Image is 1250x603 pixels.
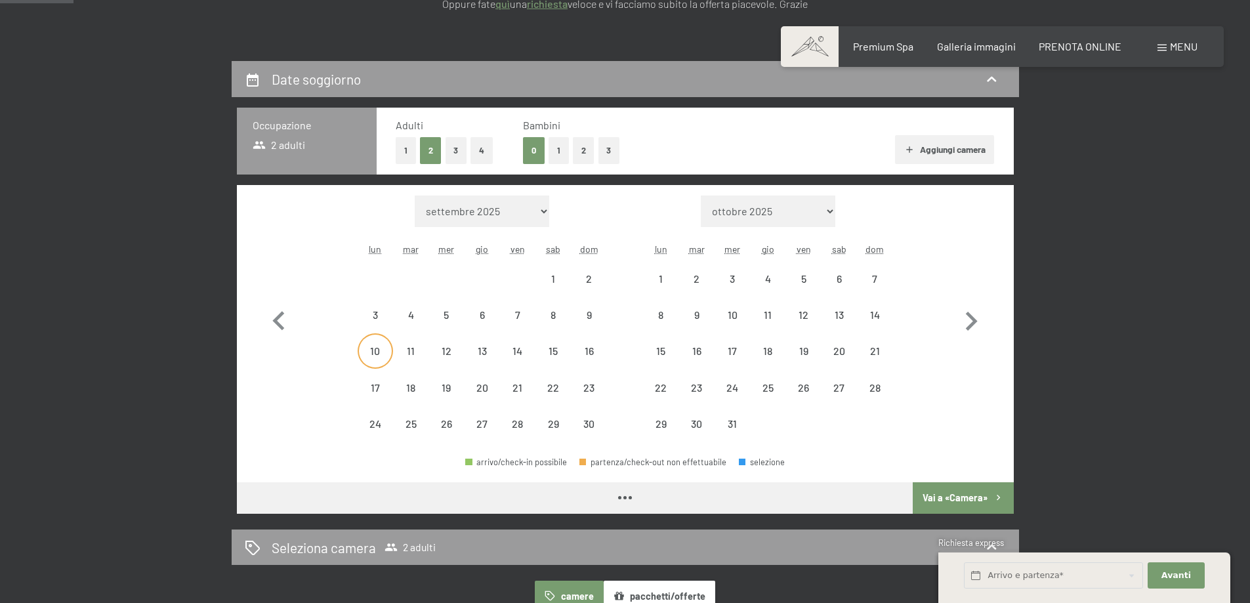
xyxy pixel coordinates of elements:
[500,297,535,333] div: Fri Nov 07 2025
[785,369,821,405] div: arrivo/check-in non effettuabile
[572,419,605,451] div: 30
[500,333,535,369] div: Fri Nov 14 2025
[358,369,393,405] div: Mon Nov 17 2025
[430,419,463,451] div: 26
[430,383,463,415] div: 19
[724,243,740,255] abbr: mercoledì
[272,538,376,557] h2: Seleziona camera
[715,406,750,442] div: Wed Dec 31 2025
[571,369,606,405] div: Sun Nov 23 2025
[572,383,605,415] div: 23
[465,297,500,333] div: arrivo/check-in non effettuabile
[715,406,750,442] div: arrivo/check-in non effettuabile
[1170,40,1198,52] span: Menu
[680,346,713,379] div: 16
[679,297,715,333] div: Tue Dec 09 2025
[787,310,820,343] div: 12
[787,274,820,306] div: 5
[679,261,715,297] div: arrivo/check-in non effettuabile
[403,243,419,255] abbr: martedì
[785,333,821,369] div: Fri Dec 19 2025
[572,274,605,306] div: 2
[393,297,428,333] div: arrivo/check-in non effettuabile
[549,137,569,164] button: 1
[465,333,500,369] div: arrivo/check-in non effettuabile
[501,310,534,343] div: 7
[750,369,785,405] div: arrivo/check-in non effettuabile
[739,458,785,467] div: selezione
[823,346,856,379] div: 20
[785,297,821,333] div: arrivo/check-in non effettuabile
[571,297,606,333] div: arrivo/check-in non effettuabile
[465,297,500,333] div: Thu Nov 06 2025
[937,40,1016,52] a: Galleria immagini
[858,274,891,306] div: 7
[393,406,428,442] div: Tue Nov 25 2025
[716,310,749,343] div: 10
[535,333,571,369] div: Sat Nov 15 2025
[823,274,856,306] div: 6
[571,333,606,369] div: arrivo/check-in non effettuabile
[643,369,678,405] div: Mon Dec 22 2025
[466,383,499,415] div: 20
[465,369,500,405] div: Thu Nov 20 2025
[466,346,499,379] div: 13
[895,135,994,164] button: Aggiungi camera
[1161,570,1191,581] span: Avanti
[580,243,598,255] abbr: domenica
[716,346,749,379] div: 17
[857,369,892,405] div: arrivo/check-in non effettuabile
[750,297,785,333] div: arrivo/check-in non effettuabile
[394,346,427,379] div: 11
[359,419,392,451] div: 24
[573,137,594,164] button: 2
[393,333,428,369] div: arrivo/check-in non effettuabile
[466,310,499,343] div: 6
[579,458,726,467] div: partenza/check-out non effettuabile
[465,369,500,405] div: arrivo/check-in non effettuabile
[857,261,892,297] div: Sun Dec 07 2025
[750,261,785,297] div: arrivo/check-in non effettuabile
[857,261,892,297] div: arrivo/check-in non effettuabile
[750,333,785,369] div: arrivo/check-in non effettuabile
[359,383,392,415] div: 17
[716,274,749,306] div: 3
[571,297,606,333] div: Sun Nov 09 2025
[428,369,464,405] div: Wed Nov 19 2025
[358,406,393,442] div: arrivo/check-in non effettuabile
[715,297,750,333] div: Wed Dec 10 2025
[750,333,785,369] div: Thu Dec 18 2025
[822,333,857,369] div: Sat Dec 20 2025
[394,383,427,415] div: 18
[716,419,749,451] div: 31
[679,297,715,333] div: arrivo/check-in non effettuabile
[715,333,750,369] div: arrivo/check-in non effettuabile
[394,310,427,343] div: 4
[396,137,416,164] button: 1
[500,406,535,442] div: Fri Nov 28 2025
[358,333,393,369] div: arrivo/check-in non effettuabile
[393,297,428,333] div: Tue Nov 04 2025
[750,297,785,333] div: Thu Dec 11 2025
[535,297,571,333] div: arrivo/check-in non effettuabile
[857,333,892,369] div: Sun Dec 21 2025
[643,333,678,369] div: Mon Dec 15 2025
[358,297,393,333] div: Mon Nov 03 2025
[689,243,705,255] abbr: martedì
[762,243,774,255] abbr: giovedì
[679,261,715,297] div: Tue Dec 02 2025
[643,406,678,442] div: Mon Dec 29 2025
[785,261,821,297] div: Fri Dec 05 2025
[535,406,571,442] div: arrivo/check-in non effettuabile
[358,369,393,405] div: arrivo/check-in non effettuabile
[571,369,606,405] div: arrivo/check-in non effettuabile
[428,406,464,442] div: Wed Nov 26 2025
[537,346,570,379] div: 15
[465,458,567,467] div: arrivo/check-in possibile
[537,419,570,451] div: 29
[785,261,821,297] div: arrivo/check-in non effettuabile
[385,541,436,554] span: 2 adulti
[822,369,857,405] div: arrivo/check-in non effettuabile
[822,297,857,333] div: Sat Dec 13 2025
